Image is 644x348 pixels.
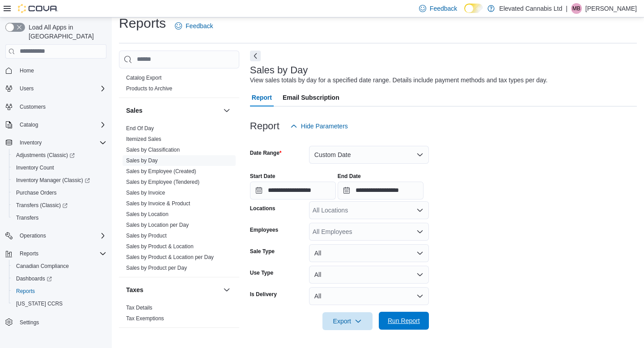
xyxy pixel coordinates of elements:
a: Sales by Employee (Tendered) [126,179,199,185]
span: Inventory [16,137,106,148]
a: Dashboards [13,273,55,284]
button: Sales [126,106,220,115]
a: Sales by Product per Day [126,265,187,271]
span: Users [16,83,106,94]
a: Purchase Orders [13,187,60,198]
span: Settings [20,319,39,326]
span: Home [20,67,34,74]
a: Tax Details [126,305,153,311]
a: Sales by Product [126,233,167,239]
div: View sales totals by day for a specified date range. Details include payment methods and tax type... [250,76,548,85]
button: Open list of options [416,228,424,235]
span: Operations [20,232,46,239]
button: Catalog [16,119,42,130]
span: Tax Details [126,304,153,311]
input: Dark Mode [464,4,483,13]
button: [US_STATE] CCRS [9,297,110,310]
button: Operations [2,229,110,242]
span: Sales by Employee (Tendered) [126,178,199,186]
a: Inventory Manager (Classic) [13,175,93,186]
span: Customers [20,103,46,110]
a: Inventory Count [13,162,58,173]
a: Sales by Day [126,157,158,164]
a: Dashboards [9,272,110,285]
span: Canadian Compliance [13,261,106,272]
span: Washington CCRS [13,298,106,309]
span: Reports [16,288,35,295]
button: Operations [16,230,50,241]
h3: Sales by Day [250,65,308,76]
input: Press the down key to open a popover containing a calendar. [250,182,336,199]
a: Sales by Invoice & Product [126,200,190,207]
button: Purchase Orders [9,187,110,199]
span: Load All Apps in [GEOGRAPHIC_DATA] [25,23,106,41]
span: Home [16,65,106,76]
label: Is Delivery [250,291,277,298]
button: Run Report [379,312,429,330]
input: Press the down key to open a popover containing a calendar. [338,182,424,199]
a: End Of Day [126,125,154,132]
p: Elevated Cannabis Ltd [499,3,562,14]
label: End Date [338,173,361,180]
button: Users [16,83,37,94]
a: Reports [13,286,38,297]
span: Hide Parameters [301,122,348,131]
a: Home [16,65,38,76]
div: Sales [119,123,239,277]
a: Products to Archive [126,85,172,92]
button: Users [2,82,110,95]
span: Inventory [20,139,42,146]
h1: Reports [119,14,166,32]
span: MB [572,3,580,14]
button: Sales [221,105,232,116]
a: Catalog Export [126,75,161,81]
span: Tax Exemptions [126,315,164,322]
button: Export [322,312,373,330]
a: Adjustments (Classic) [9,149,110,161]
span: Inventory Manager (Classic) [16,177,90,184]
label: Date Range [250,149,282,157]
a: Transfers (Classic) [9,199,110,212]
a: Canadian Compliance [13,261,72,272]
span: Transfers [13,212,106,223]
a: Sales by Employee (Created) [126,168,196,174]
span: Sales by Product [126,232,167,239]
button: Inventory [16,137,45,148]
span: Sales by Product & Location [126,243,194,250]
button: All [309,244,429,262]
button: Taxes [126,285,220,294]
a: Settings [16,317,42,328]
span: Sales by Location per Day [126,221,189,229]
label: Start Date [250,173,275,180]
button: Canadian Compliance [9,260,110,272]
button: Catalog [2,119,110,131]
button: Open list of options [416,207,424,214]
button: Home [2,64,110,77]
button: Hide Parameters [287,117,352,135]
a: Feedback [171,17,216,35]
span: Feedback [186,21,213,30]
span: Sales by Classification [126,146,180,153]
span: Purchase Orders [16,189,57,196]
button: Next [250,51,261,61]
span: Sales by Location [126,211,169,218]
a: Sales by Product & Location per Day [126,254,214,260]
a: Inventory Manager (Classic) [9,174,110,187]
button: Transfers [9,212,110,224]
button: Inventory Count [9,161,110,174]
span: Reports [13,286,106,297]
span: Users [20,85,34,92]
a: Sales by Invoice [126,190,165,196]
span: Catalog [20,121,38,128]
h3: Taxes [126,285,144,294]
button: Reports [2,247,110,260]
button: Reports [16,248,42,259]
span: Transfers [16,214,38,221]
p: [PERSON_NAME] [585,3,637,14]
span: Catalog [16,119,106,130]
span: Adjustments (Classic) [16,152,75,159]
span: Transfers (Classic) [13,200,106,211]
button: Inventory [2,136,110,149]
label: Locations [250,205,275,212]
